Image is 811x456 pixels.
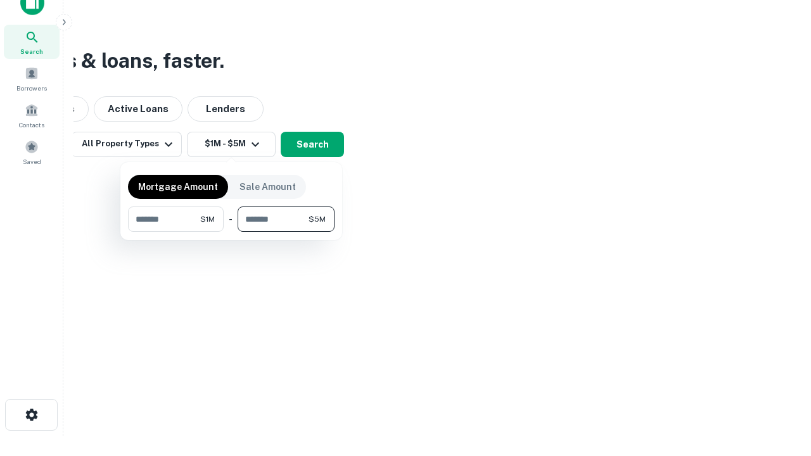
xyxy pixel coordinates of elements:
[229,206,233,232] div: -
[138,180,218,194] p: Mortgage Amount
[748,355,811,415] iframe: Chat Widget
[309,213,326,225] span: $5M
[200,213,215,225] span: $1M
[239,180,296,194] p: Sale Amount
